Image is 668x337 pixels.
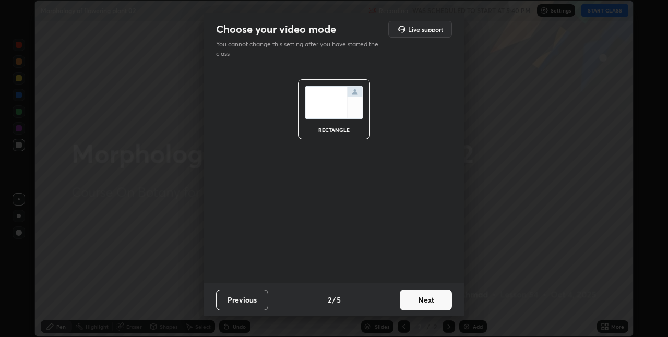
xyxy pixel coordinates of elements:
h4: 5 [337,294,341,305]
img: normalScreenIcon.ae25ed63.svg [305,86,363,119]
h5: Live support [408,26,443,32]
button: Previous [216,290,268,310]
button: Next [400,290,452,310]
h2: Choose your video mode [216,22,336,36]
div: rectangle [313,127,355,133]
h4: 2 [328,294,331,305]
h4: / [332,294,336,305]
p: You cannot change this setting after you have started the class [216,40,385,58]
